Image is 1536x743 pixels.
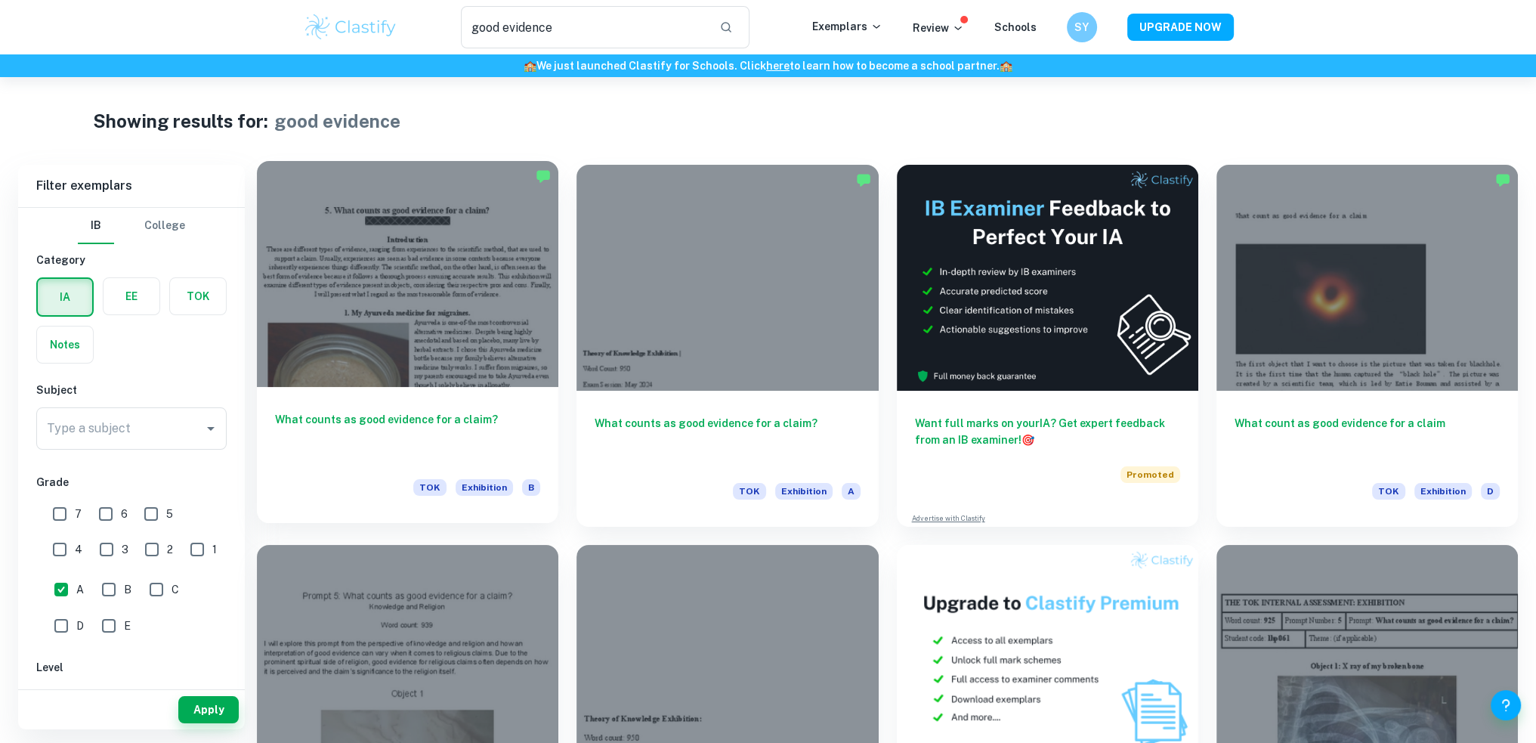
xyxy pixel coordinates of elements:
input: Search for any exemplars... [461,6,708,48]
img: Clastify logo [303,12,399,42]
button: Help and Feedback [1491,690,1521,720]
a: Schools [994,21,1037,33]
button: SY [1067,12,1097,42]
span: 🏫 [1000,60,1012,72]
h6: SY [1073,19,1090,36]
button: UPGRADE NOW [1127,14,1234,41]
a: here [766,60,790,72]
span: 🏫 [524,60,536,72]
p: Review [913,20,964,36]
p: Exemplars [812,18,882,35]
h6: We just launched Clastify for Schools. Click to learn how to become a school partner. [3,57,1533,74]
